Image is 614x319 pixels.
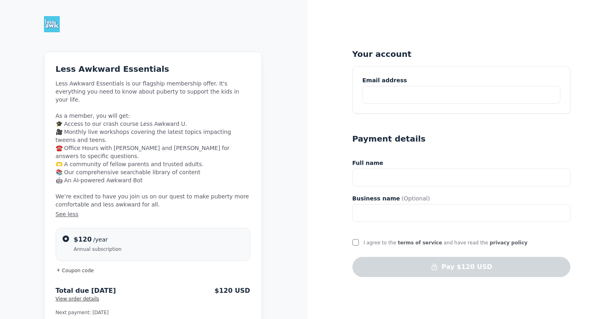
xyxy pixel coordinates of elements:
[56,79,250,218] span: Less Awkward Essentials is our flagship membership offer. It's everything you need to know about ...
[352,194,400,202] span: Business name
[398,240,442,246] a: terms of service
[62,268,94,273] span: Coupon code
[402,194,430,202] span: (Optional)
[352,257,570,277] button: Pay $120 USD
[93,236,108,243] span: /year
[215,287,250,295] span: $120 USD
[363,76,407,84] span: Email address
[56,267,250,274] button: Coupon code
[364,240,528,246] span: I agree to the and have read the
[56,296,99,302] button: View order details
[56,210,250,218] button: See less
[63,236,69,242] input: $120/yearAnnual subscription
[56,64,169,74] span: Less Awkward Essentials
[56,309,250,317] p: Next payment: [DATE]
[490,240,528,246] a: privacy policy
[74,236,92,243] span: $120
[352,48,570,60] h5: Your account
[352,133,426,144] h5: Payment details
[74,246,122,252] span: Annual subscription
[56,287,116,295] span: Total due [DATE]
[352,159,383,167] span: Full name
